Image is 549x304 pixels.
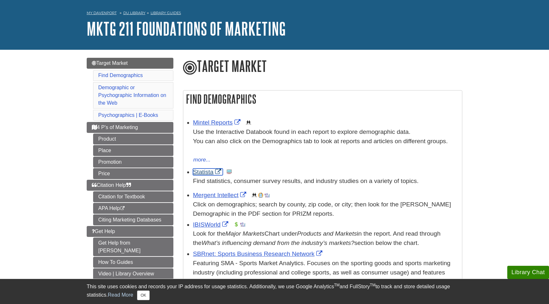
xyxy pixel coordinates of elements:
[87,226,173,237] a: Get Help
[98,112,158,118] a: Psychographics | E-Books
[240,222,245,227] img: Industry Report
[193,229,459,248] div: Look for the Chart under in the report. And read through the section below the chart.
[193,169,223,175] a: Link opens in new window
[193,119,242,126] a: Link opens in new window
[93,157,173,168] a: Promotion
[98,73,143,78] a: Find Demographics
[193,250,324,257] a: Link opens in new window
[193,221,230,228] a: Link opens in new window
[183,91,462,108] h2: Find Demographics
[234,222,239,227] img: Financial Report
[193,200,459,219] div: Click on demographics; search by county, zip code, or city; then look for the [PERSON_NAME] Demog...
[507,266,549,279] button: Library Chat
[258,193,263,198] img: Company Information
[265,193,270,198] img: Industry Report
[137,291,150,300] button: Close
[87,19,286,39] a: MKTG 211 Foundations of Marketing
[193,127,459,155] div: Use the Interactive Databook found in each report to explore demographic data. You can also click...
[193,155,211,164] button: more...
[108,292,133,298] a: Read More
[93,203,173,214] a: APA Help
[93,191,173,202] a: Citation for Textbook
[87,10,117,16] a: My Davenport
[225,230,265,237] i: Major Markets
[183,58,462,76] h1: Target Market
[370,283,375,287] sup: TM
[227,169,232,174] img: Statistics
[202,239,354,246] i: What’s influencing demand from the industry’s markets?
[252,193,257,198] img: Demographics
[87,9,462,19] nav: breadcrumb
[193,192,248,198] a: Link opens in new window
[193,259,459,296] p: Featuring SMA - Sports Market Analytics. Focuses on the sporting goods and sports marketing indus...
[87,122,173,133] a: 4 P's of Marketing
[93,168,173,179] a: Price
[93,134,173,144] a: Product
[87,58,173,69] a: Target Market
[334,283,339,287] sup: TM
[92,125,138,130] span: 4 P's of Marketing
[98,85,166,106] a: Demographic or Psychographic Information on the Web
[87,283,462,300] div: This site uses cookies and records your IP address for usage statistics. Additionally, we use Goo...
[193,177,459,186] p: Find statistics, consumer survey results, and industry studies on a variety of topics.
[92,182,131,188] span: Citation Help
[123,11,145,15] a: DU Library
[93,238,173,256] a: Get Help from [PERSON_NAME]
[93,257,173,268] a: How To Guides
[87,180,173,191] a: Citation Help
[297,230,357,237] i: Products and Markets
[92,229,115,234] span: Get Help
[93,145,173,156] a: Place
[246,120,251,125] img: Demographics
[93,268,173,279] a: Video | Library Overview
[93,214,173,225] a: Citing Marketing Databases
[92,60,128,66] span: Target Market
[120,206,125,211] i: This link opens in a new window
[151,11,181,15] a: Library Guides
